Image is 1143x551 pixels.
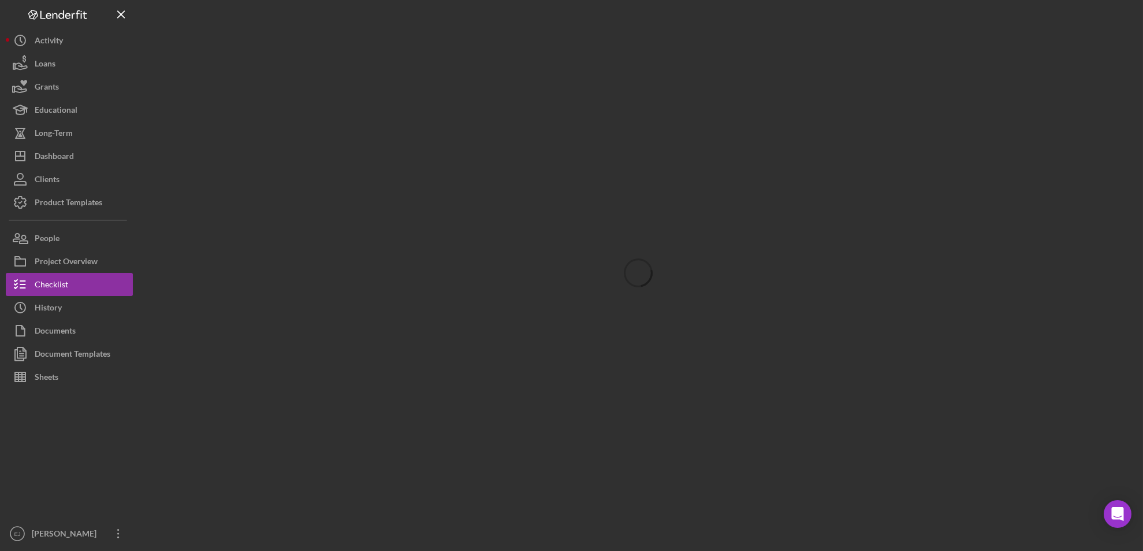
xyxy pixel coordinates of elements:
div: Grants [35,75,59,101]
div: Educational [35,98,77,124]
button: EJ[PERSON_NAME] [6,522,133,545]
button: History [6,296,133,319]
text: EJ [14,531,20,537]
button: Dashboard [6,145,133,168]
button: Clients [6,168,133,191]
div: Sheets [35,365,58,391]
button: Checklist [6,273,133,296]
div: People [35,227,59,253]
div: Loans [35,52,55,78]
div: Product Templates [35,191,102,217]
div: [PERSON_NAME] [29,522,104,548]
button: Loans [6,52,133,75]
div: Checklist [35,273,68,299]
button: Documents [6,319,133,342]
button: Project Overview [6,250,133,273]
button: Product Templates [6,191,133,214]
button: Document Templates [6,342,133,365]
button: Grants [6,75,133,98]
button: People [6,227,133,250]
div: Document Templates [35,342,110,368]
button: Long-Term [6,121,133,145]
button: Sheets [6,365,133,389]
div: Dashboard [35,145,74,171]
div: Clients [35,168,59,194]
button: Activity [6,29,133,52]
div: Project Overview [35,250,98,276]
button: Educational [6,98,133,121]
div: Long-Term [35,121,73,147]
div: Open Intercom Messenger [1104,500,1131,528]
div: Documents [35,319,76,345]
div: History [35,296,62,322]
div: Activity [35,29,63,55]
